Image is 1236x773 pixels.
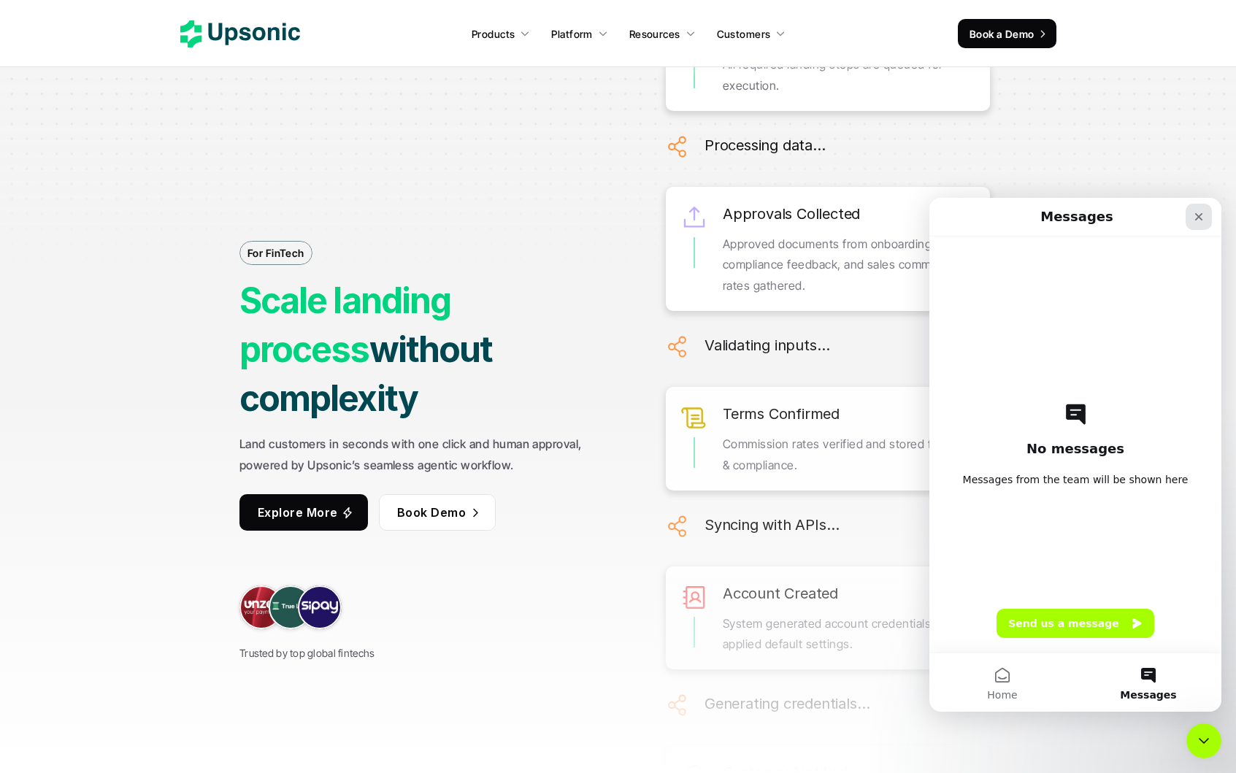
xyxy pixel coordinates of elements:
iframe: Intercom live chat [929,198,1221,712]
p: Customers [717,26,771,42]
h6: Account Created [723,581,838,606]
strong: without complexity [239,328,499,420]
a: Book Demo [378,494,495,531]
h6: Generating credentials… [705,691,870,716]
h6: Processing data… [705,133,826,158]
a: Explore More [239,494,368,531]
p: Commission rates verified and stored for audit & compliance. [723,434,975,476]
h6: Validating inputs… [705,333,829,358]
a: Products [463,20,539,47]
p: For FinTech [247,245,304,261]
strong: Scale landing process [239,279,457,371]
p: Resources [629,26,680,42]
h6: Terms Confirmed [723,401,840,426]
p: Approved documents from onboarding, compliance feedback, and sales commission rates gathered. [723,234,975,296]
p: Explore More [258,502,338,523]
p: Book a Demo [970,26,1035,42]
strong: Land customers in seconds with one click and human approval, powered by Upsonic’s seamless agenti... [239,437,585,472]
p: All required landing steps are queued for execution. [723,54,975,96]
p: Book Demo [396,502,465,523]
h6: Syncing with APIs… [705,512,839,537]
p: Platform [551,26,592,42]
h6: Approvals Collected [723,201,860,226]
iframe: Intercom live chat [1186,723,1221,758]
p: System generated account credentials and applied default settings. [723,613,975,655]
p: Trusted by top global fintechs [239,644,375,662]
p: Products [472,26,515,42]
